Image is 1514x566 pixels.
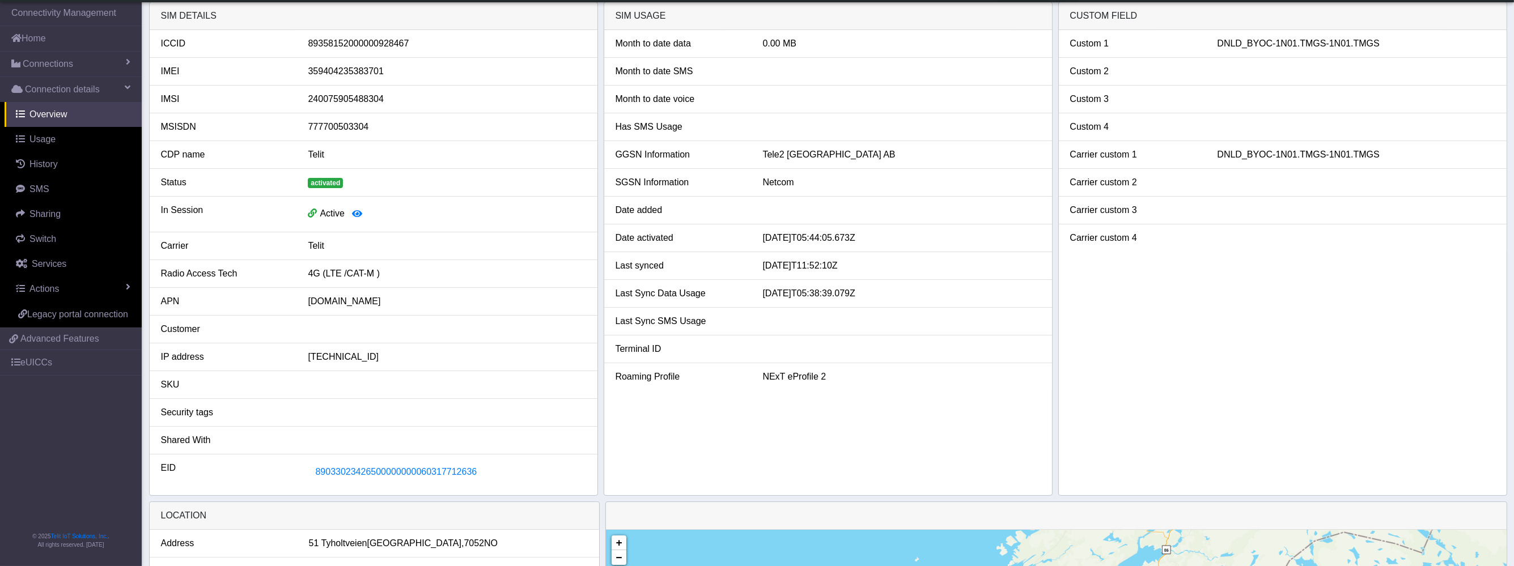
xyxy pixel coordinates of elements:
[612,550,626,565] a: Zoom out
[29,159,58,169] span: History
[299,65,594,78] div: 359404235383701
[607,342,754,356] div: Terminal ID
[25,83,100,96] span: Connection details
[604,2,1052,30] div: SIM usage
[5,276,142,301] a: Actions
[607,37,754,50] div: Month to date data
[5,177,142,202] a: SMS
[152,37,300,50] div: ICCID
[607,148,754,161] div: GGSN Information
[1062,231,1209,245] div: Carrier custom 4
[152,537,300,550] div: Address
[152,239,300,253] div: Carrier
[152,65,300,78] div: IMEI
[299,295,594,308] div: [DOMAIN_NAME]
[607,92,754,106] div: Month to date voice
[754,176,1049,189] div: Netcom
[315,467,477,476] span: 89033023426500000000060317712636
[29,134,56,144] span: Usage
[29,109,67,119] span: Overview
[5,202,142,227] a: Sharing
[607,203,754,217] div: Date added
[23,57,73,71] span: Connections
[309,537,367,550] span: 51 Tyholtveien
[152,461,300,483] div: EID
[345,203,370,225] button: View session details
[1062,92,1209,106] div: Custom 3
[5,227,142,252] a: Switch
[607,370,754,384] div: Roaming Profile
[1062,37,1209,50] div: Custom 1
[308,178,343,188] span: activated
[308,461,484,483] button: 89033023426500000000060317712636
[152,350,300,364] div: IP address
[150,502,599,530] div: LOCATION
[5,102,142,127] a: Overview
[29,184,49,194] span: SMS
[5,152,142,177] a: History
[152,203,300,225] div: In Session
[152,92,300,106] div: IMSI
[152,295,300,308] div: APN
[607,287,754,300] div: Last Sync Data Usage
[1062,120,1209,134] div: Custom 4
[754,259,1049,273] div: [DATE]T11:52:10Z
[607,231,754,245] div: Date activated
[299,148,594,161] div: Telit
[1062,65,1209,78] div: Custom 2
[27,309,128,319] span: Legacy portal connection
[464,537,484,550] span: 7052
[150,2,597,30] div: SIM details
[612,535,626,550] a: Zoom in
[367,537,464,550] span: [GEOGRAPHIC_DATA],
[299,350,594,364] div: [TECHNICAL_ID]
[754,370,1049,384] div: NExT eProfile 2
[152,378,300,391] div: SKU
[607,120,754,134] div: Has SMS Usage
[1208,148,1503,161] div: DNLD_BYOC-1N01.TMGS-1N01.TMGS
[51,533,108,539] a: Telit IoT Solutions, Inc.
[299,92,594,106] div: 240075905488304
[607,314,754,328] div: Last Sync SMS Usage
[32,259,66,269] span: Services
[1208,37,1503,50] div: DNLD_BYOC-1N01.TMGS-1N01.TMGS
[754,287,1049,300] div: [DATE]T05:38:39.079Z
[1062,148,1209,161] div: Carrier custom 1
[152,176,300,189] div: Status
[299,239,594,253] div: Telit
[152,267,300,280] div: Radio Access Tech
[607,176,754,189] div: SGSN Information
[152,433,300,447] div: Shared With
[152,120,300,134] div: MSISDN
[1062,176,1209,189] div: Carrier custom 2
[1062,203,1209,217] div: Carrier custom 3
[299,120,594,134] div: 777700503304
[754,231,1049,245] div: [DATE]T05:44:05.673Z
[152,148,300,161] div: CDP name
[607,65,754,78] div: Month to date SMS
[29,209,61,219] span: Sharing
[29,234,56,244] span: Switch
[320,208,345,218] span: Active
[299,267,594,280] div: 4G (LTE /CAT-M )
[29,284,59,293] span: Actions
[152,322,300,336] div: Customer
[5,252,142,276] a: Services
[754,148,1049,161] div: Tele2 [GEOGRAPHIC_DATA] AB
[20,332,99,346] span: Advanced Features
[754,37,1049,50] div: 0.00 MB
[152,406,300,419] div: Security tags
[5,127,142,152] a: Usage
[607,259,754,273] div: Last synced
[484,537,498,550] span: NO
[1059,2,1507,30] div: Custom field
[299,37,594,50] div: 89358152000000928467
